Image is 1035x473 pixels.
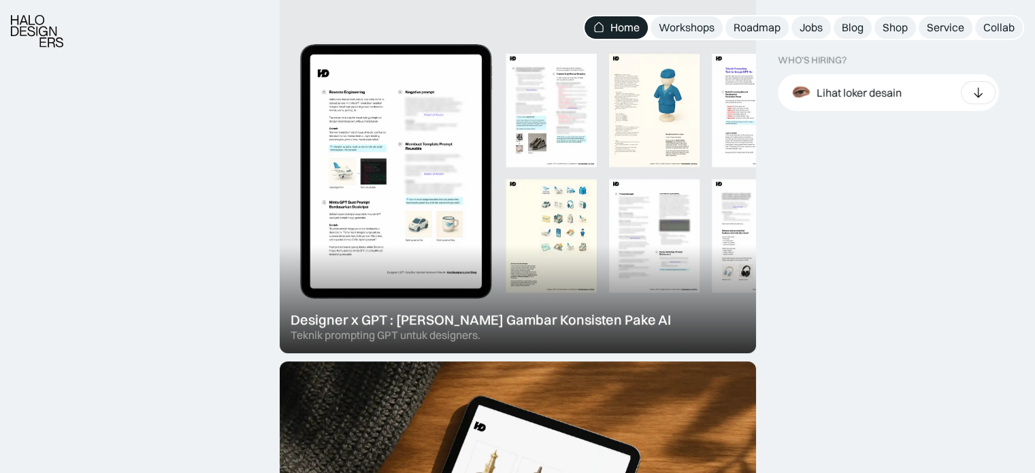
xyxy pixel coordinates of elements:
div: Roadmap [734,20,781,35]
a: Shop [874,16,916,39]
a: Jobs [791,16,831,39]
div: Collab [983,20,1015,35]
a: Home [585,16,648,39]
a: Workshops [651,16,723,39]
a: Collab [975,16,1023,39]
a: Service [919,16,972,39]
div: WHO’S HIRING? [778,54,847,66]
div: Blog [842,20,864,35]
div: Lihat loker desain [817,85,902,99]
div: Home [610,20,640,35]
a: Blog [834,16,872,39]
div: Service [927,20,964,35]
div: Jobs [800,20,823,35]
div: Shop [883,20,908,35]
div: Workshops [659,20,714,35]
a: Roadmap [725,16,789,39]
